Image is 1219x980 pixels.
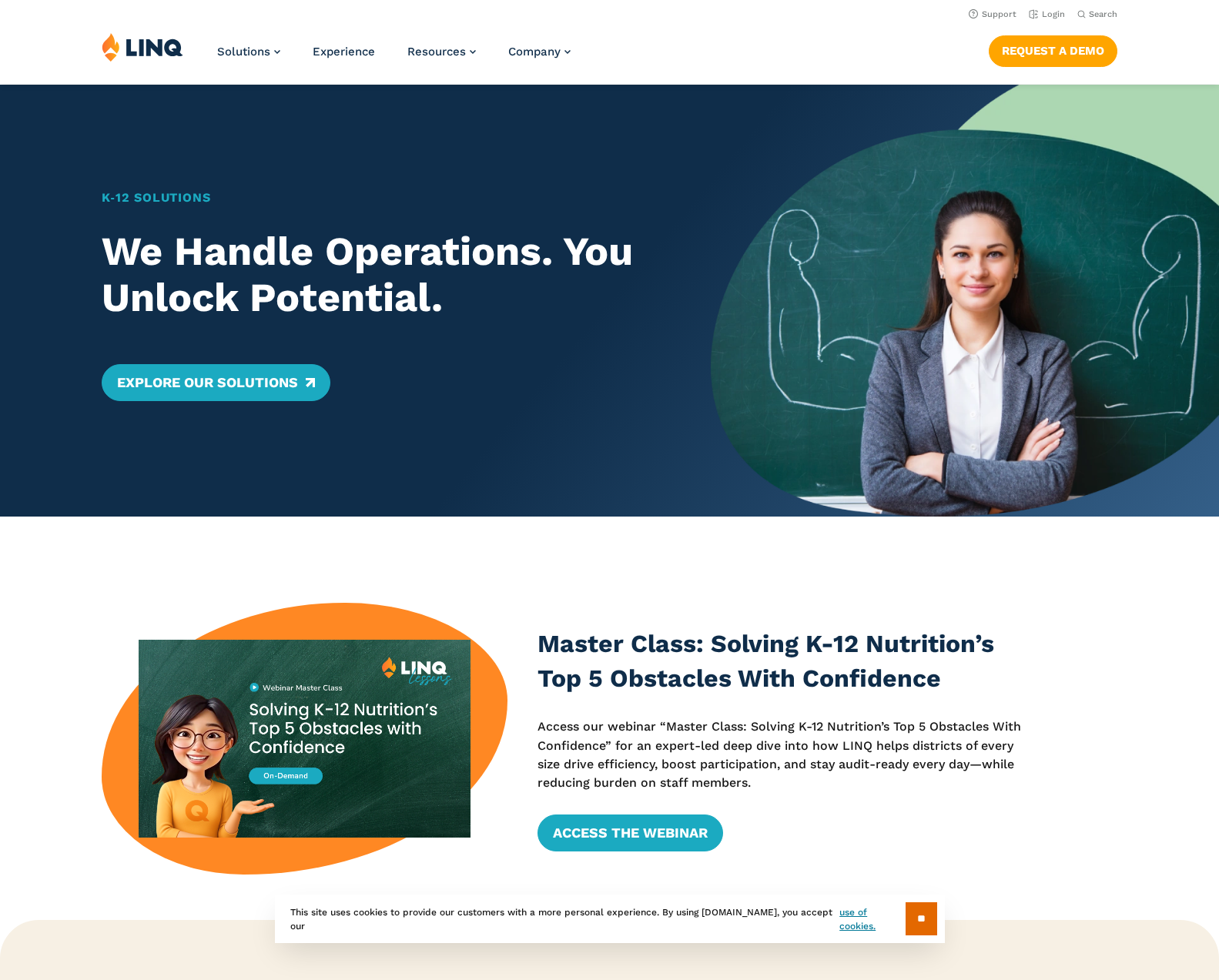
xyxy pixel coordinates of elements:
h2: We Handle Operations. You Unlock Potential. [102,229,661,321]
nav: Button Navigation [989,32,1117,66]
img: Home Banner [711,85,1219,517]
a: Explore Our Solutions [102,364,330,401]
span: Search [1089,9,1117,19]
img: LINQ | K‑12 Software [102,32,183,62]
p: Access our webinar “Master Class: Solving K-12 Nutrition’s Top 5 Obstacles With Confidence” for a... [537,717,1030,792]
a: Request a Demo [989,35,1117,66]
div: This site uses cookies to provide our customers with a more personal experience. By using [DOMAIN... [275,895,945,943]
span: Solutions [217,45,270,59]
a: Experience [313,45,375,59]
a: Company [508,45,571,59]
a: Solutions [217,45,280,59]
a: use of cookies. [839,905,905,933]
h3: Master Class: Solving K-12 Nutrition’s Top 5 Obstacles With Confidence [537,627,1030,697]
span: Resources [407,45,466,59]
a: Access the Webinar [537,814,723,851]
button: Open Search Bar [1077,8,1117,20]
a: Support [969,9,1016,19]
nav: Primary Navigation [217,32,571,83]
a: Resources [407,45,476,59]
span: Company [508,45,561,59]
a: Login [1029,9,1065,19]
h1: K‑12 Solutions [102,189,661,207]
